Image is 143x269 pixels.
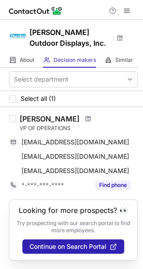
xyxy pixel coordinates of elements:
div: Select department [14,75,68,84]
span: Decision makers [54,56,96,64]
span: [EMAIL_ADDRESS][DOMAIN_NAME] [21,152,129,161]
div: VP OF OPERATIONS [20,124,138,132]
header: Looking for more prospects? 👀 [19,206,128,214]
span: [EMAIL_ADDRESS][DOMAIN_NAME] [21,167,129,175]
div: [PERSON_NAME] [20,114,80,123]
h1: [PERSON_NAME] Outdoor Displays, Inc. [29,27,110,48]
span: Select all (1) [21,95,56,102]
img: 387b55d45ba742a88442bf10f8efb3fd [9,27,27,45]
button: Continue on Search Portal [22,239,124,254]
span: Continue on Search Portal [29,243,106,250]
p: Try prospecting with our search portal to find more employees. [16,220,131,234]
span: [EMAIL_ADDRESS][DOMAIN_NAME] [21,138,129,146]
span: About [20,56,34,64]
button: Reveal Button [95,181,130,190]
span: Similar [115,56,133,64]
img: ContactOut v5.3.10 [9,5,63,16]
